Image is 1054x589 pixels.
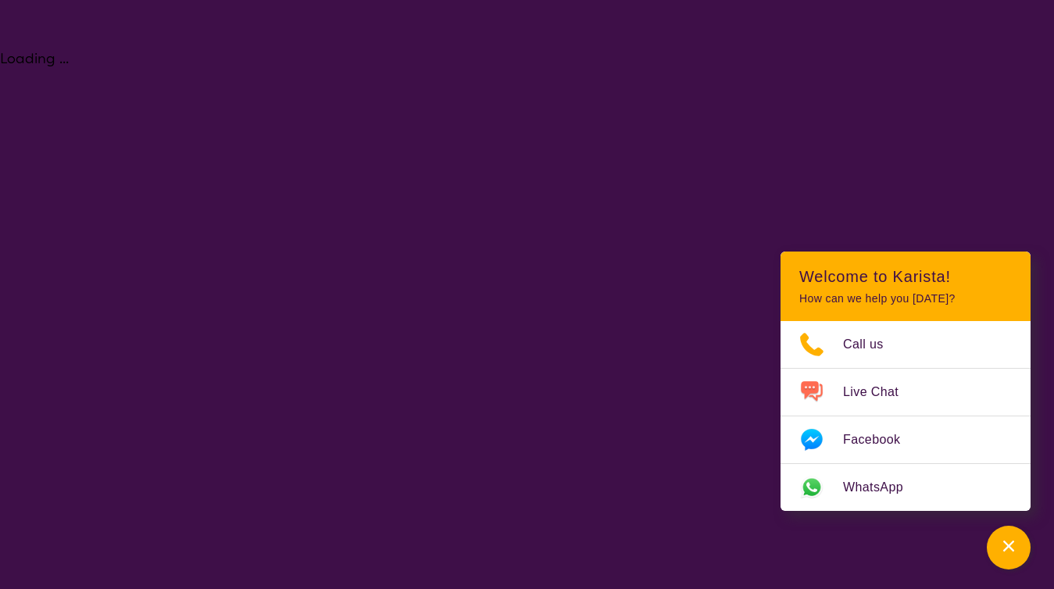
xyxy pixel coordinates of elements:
[781,252,1031,511] div: Channel Menu
[781,321,1031,511] ul: Choose channel
[843,476,922,499] span: WhatsApp
[987,526,1031,569] button: Channel Menu
[799,292,1012,305] p: How can we help you [DATE]?
[843,380,917,404] span: Live Chat
[843,428,919,452] span: Facebook
[799,267,1012,286] h2: Welcome to Karista!
[843,333,902,356] span: Call us
[781,464,1031,511] a: Web link opens in a new tab.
